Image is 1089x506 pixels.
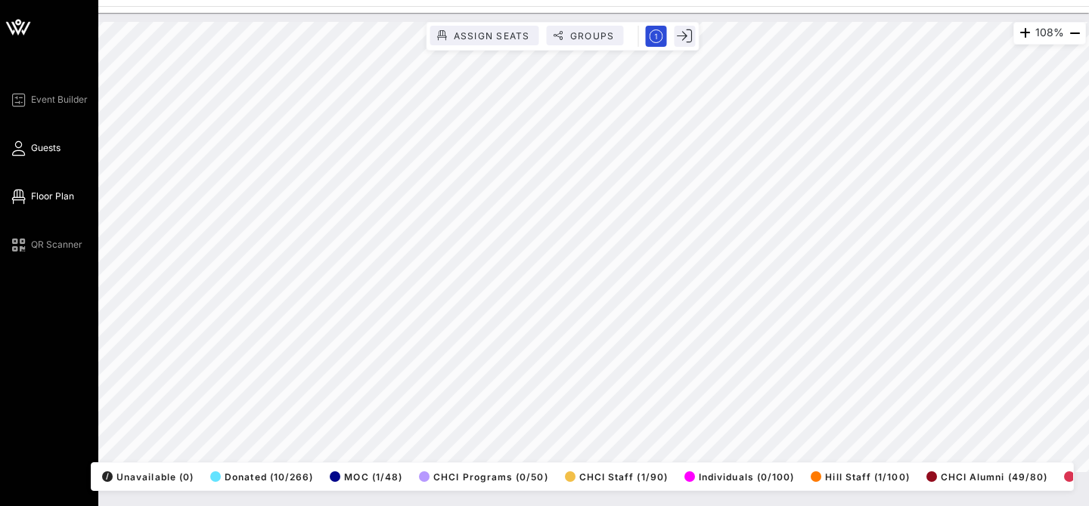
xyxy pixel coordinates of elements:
button: Groups [547,26,624,45]
span: CHCI Alumni (49/80) [926,471,1047,483]
span: CHCI Programs (0/50) [419,471,548,483]
button: /Unavailable (0) [98,466,194,487]
span: Assign Seats [453,30,530,42]
button: CHCI Alumni (49/80) [922,466,1047,487]
a: QR Scanner [9,236,82,254]
div: / [102,471,113,482]
span: Unavailable (0) [102,471,194,483]
span: Guests [31,141,60,155]
a: Event Builder [9,91,88,109]
button: MOC (1/48) [325,466,402,487]
button: Individuals (0/100) [680,466,794,487]
span: CHCI Staff (1/90) [565,471,668,483]
button: Donated (10/266) [206,466,313,487]
span: Event Builder [31,93,88,106]
div: 108% [1013,22,1086,45]
span: MOC (1/48) [330,471,402,483]
span: Donated (10/266) [210,471,313,483]
a: Guests [9,139,60,157]
button: CHCI Staff (1/90) [560,466,668,487]
button: CHCI Programs (0/50) [414,466,548,487]
span: Hill Staff (1/100) [811,471,909,483]
button: Assign Seats [430,26,539,45]
span: QR Scanner [31,238,82,251]
span: Groups [569,30,615,42]
a: Floor Plan [9,187,74,205]
span: Floor Plan [31,190,74,203]
span: Individuals (0/100) [684,471,794,483]
button: Hill Staff (1/100) [806,466,909,487]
